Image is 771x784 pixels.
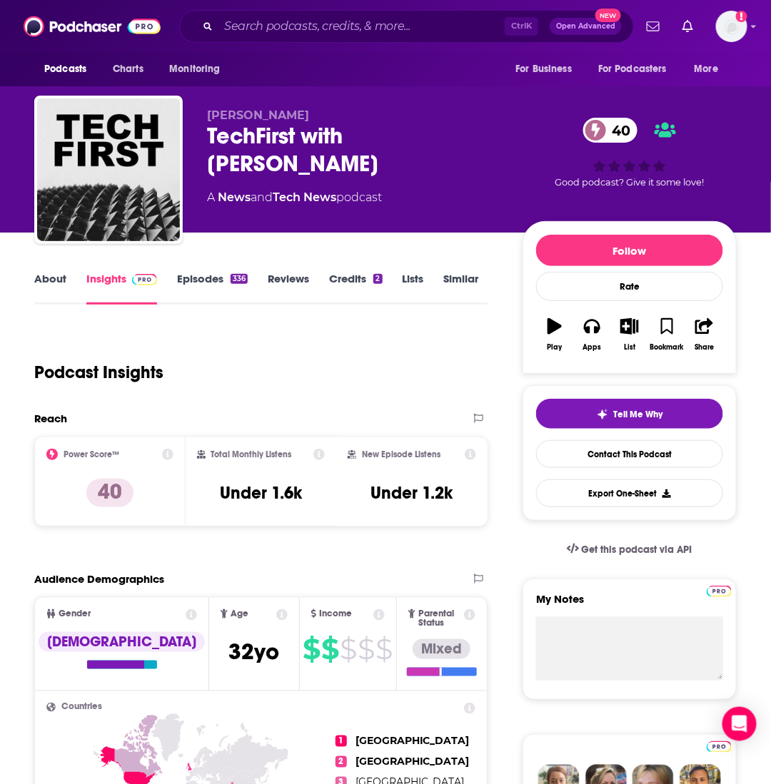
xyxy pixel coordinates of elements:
[220,482,302,504] h3: Under 1.6k
[716,11,747,42] img: User Profile
[444,272,479,305] a: Similar
[736,11,747,22] svg: Add a profile image
[716,11,747,42] button: Show profile menu
[536,440,723,468] a: Contact This Podcast
[536,479,723,507] button: Export One-Sheet
[303,638,321,661] span: $
[218,15,505,38] input: Search podcasts, credits, & more...
[44,59,86,79] span: Podcasts
[648,309,685,360] button: Bookmark
[113,59,143,79] span: Charts
[556,23,615,30] span: Open Advanced
[37,98,180,241] img: TechFirst with John Koetsier
[611,309,648,360] button: List
[207,189,382,206] div: A podcast
[34,362,163,383] h1: Podcast Insights
[505,17,538,36] span: Ctrl K
[595,9,621,22] span: New
[251,190,273,204] span: and
[59,609,91,618] span: Gender
[273,190,336,204] a: Tech News
[228,638,279,666] span: 32 yo
[356,755,470,768] span: [GEOGRAPHIC_DATA]
[179,10,634,43] div: Search podcasts, credits, & more...
[322,638,339,661] span: $
[336,756,347,768] span: 2
[34,56,105,83] button: open menu
[589,56,687,83] button: open menu
[211,449,292,459] h2: Total Monthly Listens
[548,343,563,352] div: Play
[695,59,719,79] span: More
[707,741,732,753] img: Podchaser Pro
[329,272,382,305] a: Credits2
[650,343,684,352] div: Bookmark
[207,108,309,122] span: [PERSON_NAME]
[34,272,66,305] a: About
[707,586,732,597] img: Podchaser Pro
[515,59,572,79] span: For Business
[641,14,665,39] a: Show notifications dropdown
[583,343,602,352] div: Apps
[583,118,638,143] a: 40
[536,399,723,429] button: tell me why sparkleTell Me Why
[268,272,309,305] a: Reviews
[597,409,608,420] img: tell me why sparkle
[132,274,157,285] img: Podchaser Pro
[319,609,352,618] span: Income
[677,14,699,39] a: Show notifications dropdown
[403,272,424,305] a: Lists
[722,707,757,741] div: Open Intercom Messenger
[523,108,737,197] div: 40Good podcast? Give it some love!
[104,56,152,83] a: Charts
[614,409,663,420] span: Tell Me Why
[536,592,723,617] label: My Notes
[624,343,635,352] div: List
[598,59,667,79] span: For Podcasters
[371,482,453,504] h3: Under 1.2k
[555,532,704,567] a: Get this podcast via API
[598,118,638,143] span: 40
[336,735,347,747] span: 1
[358,638,375,661] span: $
[505,56,590,83] button: open menu
[231,609,248,618] span: Age
[34,572,164,586] h2: Audience Demographics
[373,274,382,284] div: 2
[231,274,248,284] div: 336
[536,235,723,266] button: Follow
[413,639,470,659] div: Mixed
[536,309,573,360] button: Play
[695,343,714,352] div: Share
[582,544,692,556] span: Get this podcast via API
[159,56,238,83] button: open menu
[24,13,161,40] img: Podchaser - Follow, Share and Rate Podcasts
[716,11,747,42] span: Logged in as Marketing09
[86,272,157,305] a: InsightsPodchaser Pro
[64,449,119,459] h2: Power Score™
[169,59,220,79] span: Monitoring
[536,272,723,301] div: Rate
[555,177,705,188] span: Good podcast? Give it some love!
[34,412,67,425] h2: Reach
[685,56,737,83] button: open menu
[341,638,357,661] span: $
[686,309,723,360] button: Share
[61,703,102,712] span: Countries
[418,609,462,628] span: Parental Status
[707,584,732,597] a: Pro website
[362,449,440,459] h2: New Episode Listens
[376,638,393,661] span: $
[86,479,133,507] p: 40
[177,272,248,305] a: Episodes336
[573,309,610,360] button: Apps
[39,632,205,652] div: [DEMOGRAPHIC_DATA]
[550,18,622,35] button: Open AdvancedNew
[218,190,251,204] a: News
[707,739,732,753] a: Pro website
[356,735,470,748] span: [GEOGRAPHIC_DATA]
